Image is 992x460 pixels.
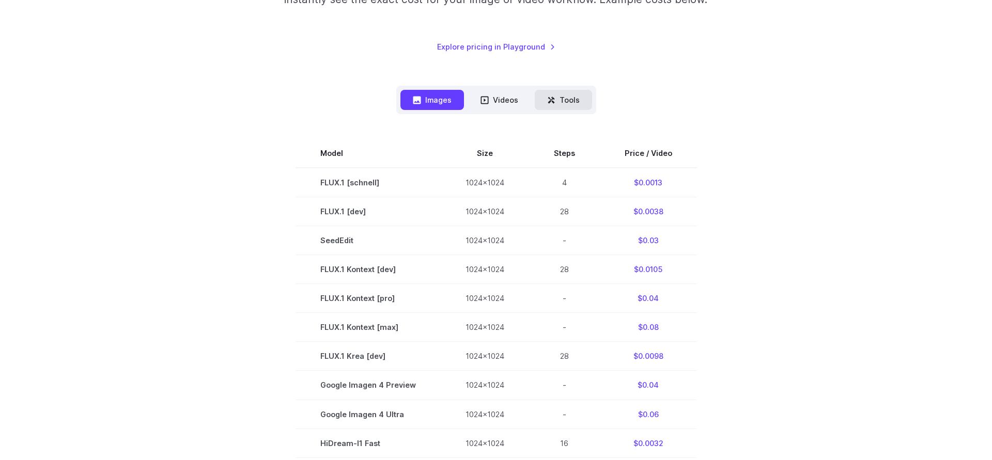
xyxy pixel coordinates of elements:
td: - [529,226,600,255]
td: 1024x1024 [441,313,529,342]
td: HiDream-I1 Fast [296,429,441,457]
td: Google Imagen 4 Ultra [296,400,441,429]
td: FLUX.1 Kontext [pro] [296,284,441,313]
td: $0.08 [600,313,697,342]
td: 28 [529,197,600,226]
td: $0.0105 [600,255,697,284]
button: Videos [468,90,531,110]
button: Images [400,90,464,110]
td: 16 [529,429,600,457]
td: FLUX.1 Kontext [dev] [296,255,441,284]
td: Google Imagen 4 Preview [296,371,441,400]
td: - [529,371,600,400]
td: 1024x1024 [441,197,529,226]
td: 28 [529,255,600,284]
td: $0.0098 [600,342,697,371]
td: 1024x1024 [441,342,529,371]
td: FLUX.1 [schnell] [296,168,441,197]
th: Model [296,139,441,168]
td: 1024x1024 [441,255,529,284]
th: Steps [529,139,600,168]
th: Price / Video [600,139,697,168]
td: $0.04 [600,371,697,400]
td: FLUX.1 [dev] [296,197,441,226]
td: 4 [529,168,600,197]
td: FLUX.1 Kontext [max] [296,313,441,342]
th: Size [441,139,529,168]
td: $0.06 [600,400,697,429]
td: 1024x1024 [441,226,529,255]
td: 1024x1024 [441,371,529,400]
td: 1024x1024 [441,168,529,197]
td: $0.04 [600,284,697,313]
td: $0.03 [600,226,697,255]
td: - [529,284,600,313]
a: Explore pricing in Playground [437,41,555,53]
td: 1024x1024 [441,400,529,429]
td: $0.0013 [600,168,697,197]
td: $0.0032 [600,429,697,457]
td: SeedEdit [296,226,441,255]
td: 1024x1024 [441,429,529,457]
td: - [529,400,600,429]
td: FLUX.1 Krea [dev] [296,342,441,371]
button: Tools [535,90,592,110]
td: 28 [529,342,600,371]
td: $0.0038 [600,197,697,226]
td: 1024x1024 [441,284,529,313]
td: - [529,313,600,342]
